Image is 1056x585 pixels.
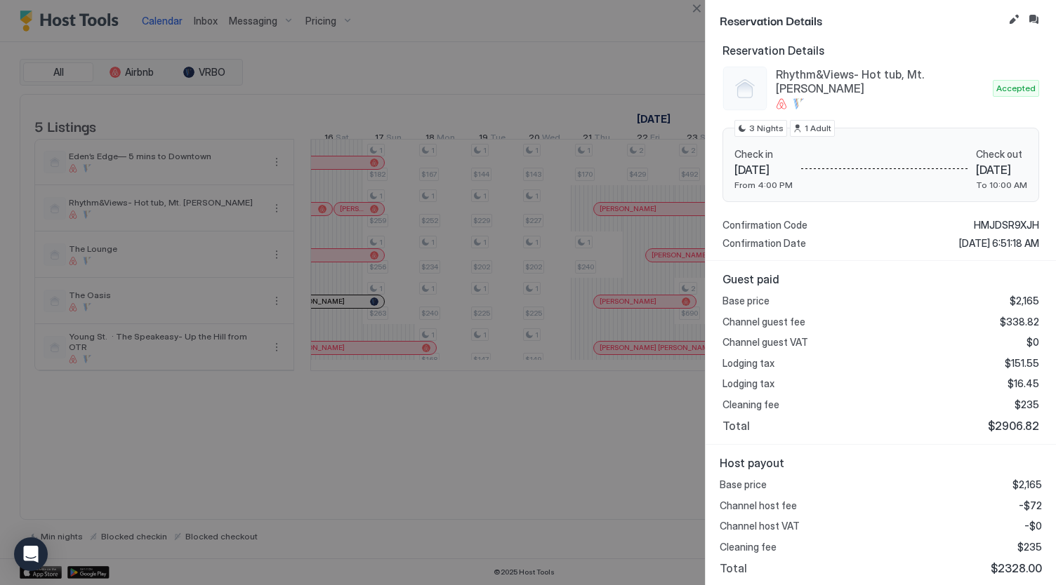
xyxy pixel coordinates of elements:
span: Lodging tax [722,377,774,390]
span: Base price [720,478,767,491]
span: Lodging tax [722,357,774,370]
span: From 4:00 PM [734,180,793,190]
span: Host payout [720,456,1042,470]
span: Confirmation Code [722,219,807,231]
span: Confirmation Date [722,237,806,250]
span: Rhythm&Views- Hot tub, Mt. [PERSON_NAME] [776,67,987,95]
span: 3 Nights [749,122,784,135]
span: Reservation Details [722,43,1039,58]
span: Check out [976,148,1027,161]
span: $2,165 [1010,295,1039,307]
span: $235 [1015,398,1039,411]
span: Reservation Details [720,11,1003,29]
span: $2906.82 [988,419,1039,433]
span: $151.55 [1005,357,1039,370]
span: $235 [1017,541,1042,553]
span: $2328.00 [991,561,1042,575]
span: Base price [722,295,770,307]
span: [DATE] 6:51:18 AM [959,237,1039,250]
button: Inbox [1025,11,1042,28]
span: $2,165 [1012,478,1042,491]
span: -$0 [1024,520,1042,532]
span: Total [720,561,747,575]
span: [DATE] [976,163,1027,177]
span: Cleaning fee [722,398,779,411]
span: Total [722,419,750,433]
span: [DATE] [734,163,793,177]
span: Check in [734,148,793,161]
span: $16.45 [1008,377,1039,390]
span: -$72 [1019,499,1042,512]
span: Guest paid [722,272,1039,286]
span: Accepted [996,82,1036,95]
span: $338.82 [1000,316,1039,328]
span: Cleaning fee [720,541,777,553]
span: To 10:00 AM [976,180,1027,190]
span: 1 Adult [805,122,831,135]
span: Channel guest VAT [722,336,808,349]
span: HMJDSR9XJH [974,219,1039,231]
span: Channel host VAT [720,520,800,532]
div: Open Intercom Messenger [14,537,48,571]
span: $0 [1027,336,1039,349]
button: Edit reservation [1005,11,1022,28]
span: Channel host fee [720,499,797,512]
span: Channel guest fee [722,316,805,328]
